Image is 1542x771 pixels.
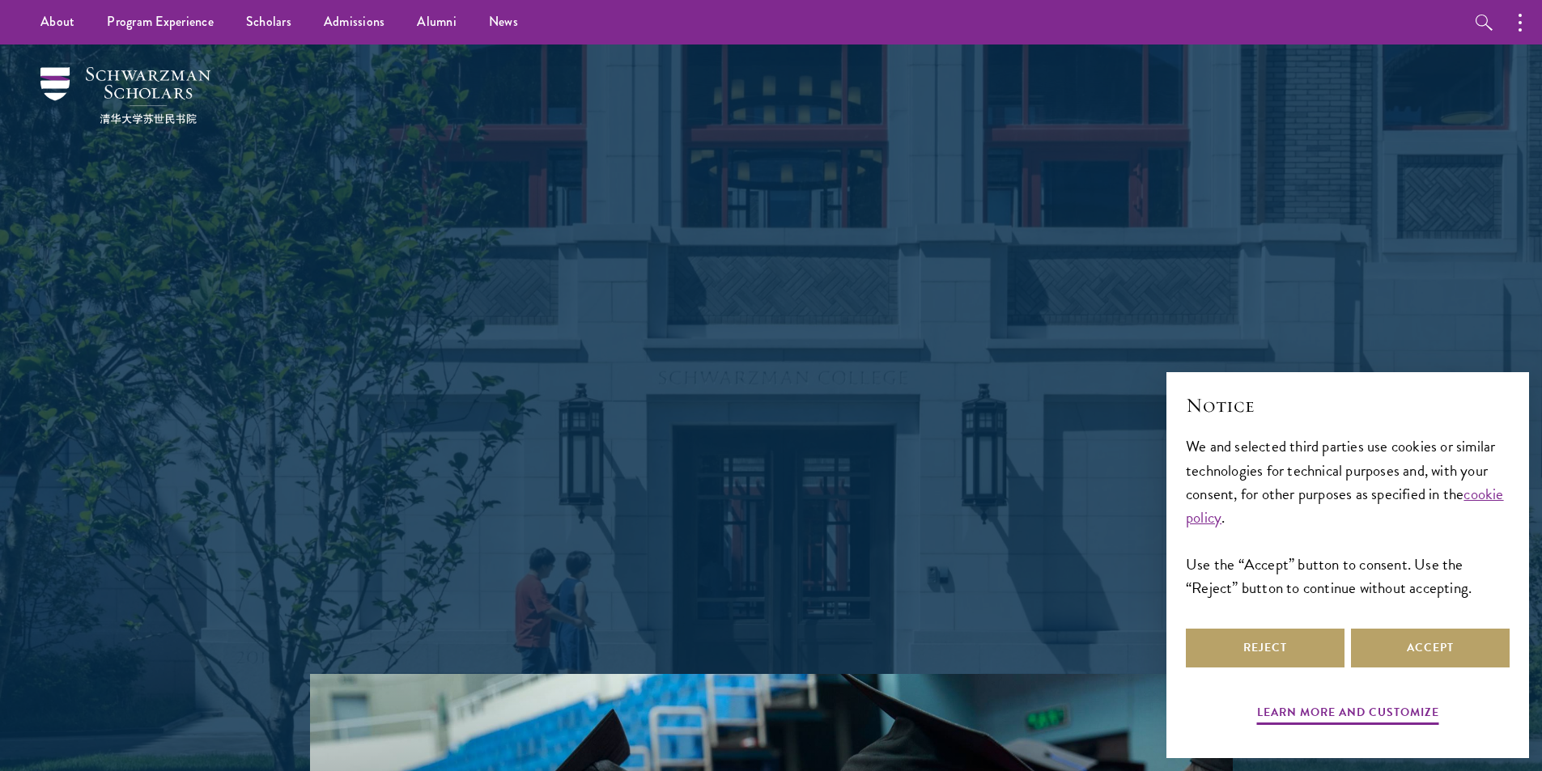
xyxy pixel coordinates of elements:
[1186,434,1510,599] div: We and selected third parties use cookies or similar technologies for technical purposes and, wit...
[1186,482,1504,529] a: cookie policy
[1351,629,1510,667] button: Accept
[1186,392,1510,419] h2: Notice
[1257,702,1439,727] button: Learn more and customize
[1186,629,1344,667] button: Reject
[40,67,210,124] img: Schwarzman Scholars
